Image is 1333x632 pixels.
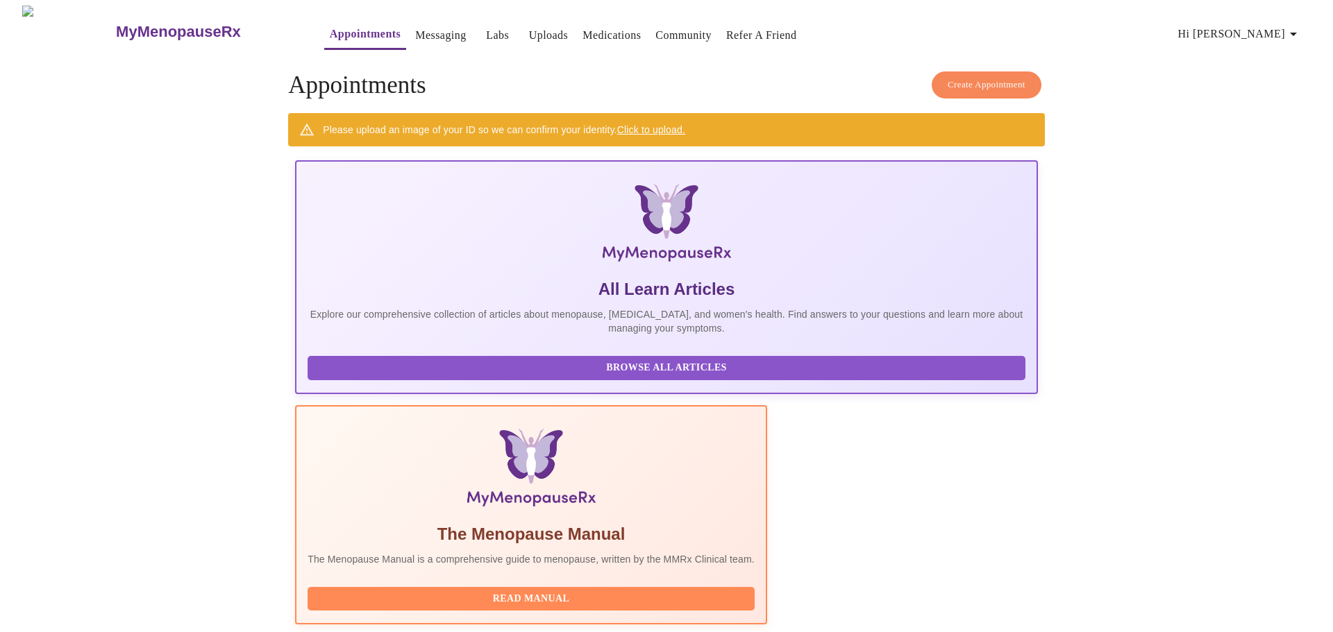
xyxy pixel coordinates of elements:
[115,8,296,56] a: MyMenopauseRx
[529,26,569,45] a: Uploads
[308,552,755,566] p: The Menopause Manual is a comprehensive guide to menopause, written by the MMRx Clinical team.
[1178,24,1302,44] span: Hi [PERSON_NAME]
[523,22,574,49] button: Uploads
[288,71,1045,99] h4: Appointments
[323,117,685,142] div: Please upload an image of your ID so we can confirm your identity.
[486,26,509,45] a: Labs
[308,523,755,545] h5: The Menopause Manual
[308,307,1025,335] p: Explore our comprehensive collection of articles about menopause, [MEDICAL_DATA], and women's hea...
[308,592,758,604] a: Read Manual
[1173,20,1307,48] button: Hi [PERSON_NAME]
[321,590,741,608] span: Read Manual
[617,124,685,135] a: Click to upload.
[476,22,520,49] button: Labs
[721,22,803,49] button: Refer a Friend
[582,26,641,45] a: Medications
[419,184,914,267] img: MyMenopauseRx Logo
[330,24,401,44] a: Appointments
[932,71,1041,99] button: Create Appointment
[410,22,471,49] button: Messaging
[948,77,1025,93] span: Create Appointment
[308,587,755,611] button: Read Manual
[726,26,797,45] a: Refer a Friend
[321,359,1012,377] span: Browse All Articles
[116,23,241,41] h3: MyMenopauseRx
[308,361,1029,373] a: Browse All Articles
[655,26,712,45] a: Community
[378,429,683,512] img: Menopause Manual
[415,26,466,45] a: Messaging
[308,278,1025,300] h5: All Learn Articles
[650,22,717,49] button: Community
[324,20,406,50] button: Appointments
[308,356,1025,380] button: Browse All Articles
[22,6,115,58] img: MyMenopauseRx Logo
[577,22,646,49] button: Medications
